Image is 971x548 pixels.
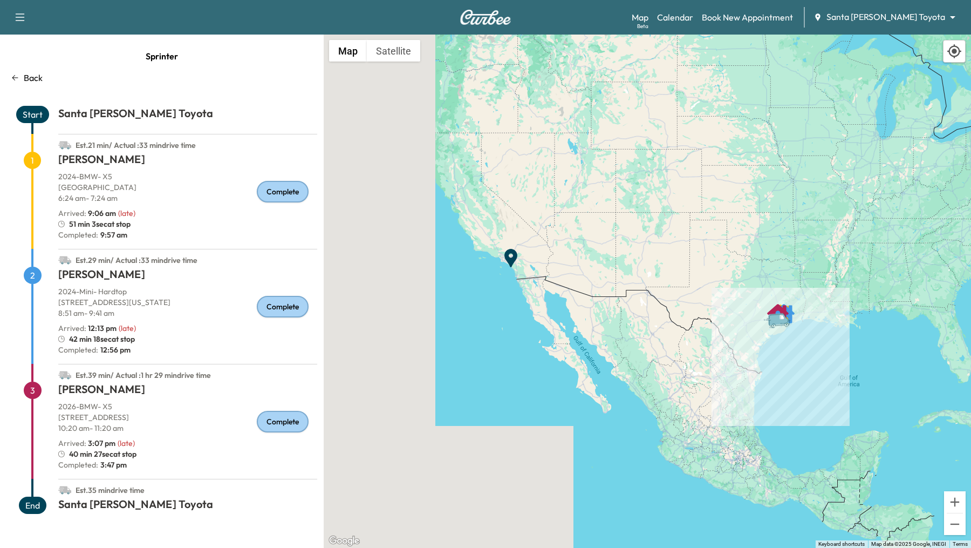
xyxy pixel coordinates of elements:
[58,267,317,286] h1: [PERSON_NAME]
[329,40,367,62] button: Show street map
[58,412,317,423] p: [STREET_ADDRESS]
[58,423,317,434] p: 10:20 am - 11:20 am
[118,438,135,448] span: ( late )
[98,344,131,355] span: 12:56 pm
[58,459,317,470] p: Completed:
[16,106,49,123] span: Start
[257,181,309,202] div: Complete
[58,152,317,171] h1: [PERSON_NAME]
[257,296,309,317] div: Complete
[69,449,136,459] span: 40 min 27sec at stop
[58,497,317,516] h1: Santa [PERSON_NAME] Toyota
[944,491,966,513] button: Zoom in
[58,323,117,334] p: Arrived :
[257,411,309,432] div: Complete
[88,323,117,333] span: 12:13 pm
[19,497,46,514] span: End
[76,255,197,265] span: Est. 29 min / Actual : 33 min drive time
[367,40,420,62] button: Show satellite imagery
[58,171,317,182] p: 2024 - BMW - X5
[763,301,801,320] gmp-advanced-marker: Van
[24,382,42,399] span: 3
[702,11,793,24] a: Book New Appointment
[76,370,211,380] span: Est. 39 min / Actual : 1 hr 29 min drive time
[58,106,317,125] h1: Santa [PERSON_NAME] Toyota
[119,323,136,333] span: ( late )
[58,286,317,297] p: 2024 - Mini - Hardtop
[88,208,116,218] span: 9:06 am
[58,344,317,355] p: Completed:
[58,401,317,412] p: 2026 - BMW - X5
[146,45,178,67] span: Sprinter
[69,219,131,229] span: 51 min 3sec at stop
[58,382,317,401] h1: [PERSON_NAME]
[637,22,648,30] div: Beta
[326,534,362,548] img: Google
[632,11,648,24] a: MapBeta
[24,71,43,84] p: Back
[76,140,196,150] span: Est. 21 min / Actual : 33 min drive time
[88,438,115,448] span: 3:07 pm
[767,297,789,319] gmp-advanced-marker: DEVANSHIK SINGH
[58,229,317,240] p: Completed:
[818,540,865,548] button: Keyboard shortcuts
[58,308,317,319] p: 8:51 am - 9:41 am
[953,541,968,547] a: Terms (opens in new tab)
[118,208,135,218] span: ( late )
[58,297,317,308] p: [STREET_ADDRESS][US_STATE]
[58,193,317,204] p: 6:24 am - 7:24 am
[657,11,693,24] a: Calendar
[58,438,115,449] p: Arrived :
[500,242,522,263] gmp-advanced-marker: End Point
[24,267,42,284] span: 2
[24,152,41,169] span: 1
[943,40,966,63] div: Recenter map
[76,485,145,495] span: Est. 35 min drive time
[98,229,127,240] span: 9:57 am
[58,208,116,219] p: Arrived :
[326,534,362,548] a: Open this area in Google Maps (opens a new window)
[58,182,317,193] p: [GEOGRAPHIC_DATA]
[98,459,127,470] span: 3:47 pm
[69,334,135,344] span: 42 min 18sec at stop
[460,10,511,25] img: Curbee Logo
[871,541,946,547] span: Map data ©2025 Google, INEGI
[944,513,966,535] button: Zoom out
[826,11,945,23] span: Santa [PERSON_NAME] Toyota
